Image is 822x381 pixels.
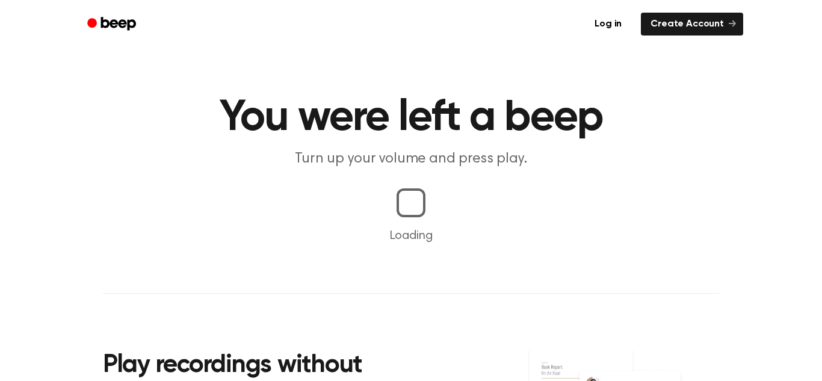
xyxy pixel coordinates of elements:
p: Loading [14,227,808,245]
p: Turn up your volume and press play. [180,149,642,169]
a: Beep [79,13,147,36]
a: Create Account [641,13,743,36]
a: Log in [583,10,634,38]
h1: You were left a beep [103,96,719,140]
